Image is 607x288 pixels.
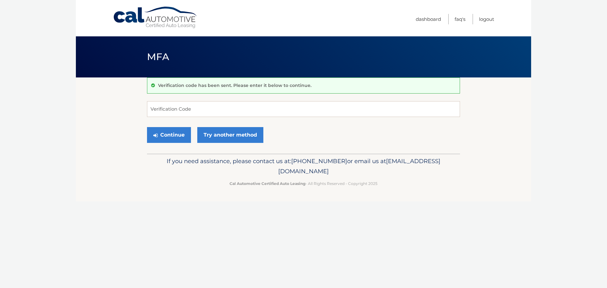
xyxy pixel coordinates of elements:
p: Verification code has been sent. Please enter it below to continue. [158,83,311,88]
input: Verification Code [147,101,460,117]
span: MFA [147,51,169,63]
a: Cal Automotive [113,6,198,29]
button: Continue [147,127,191,143]
span: [EMAIL_ADDRESS][DOMAIN_NAME] [278,157,440,175]
strong: Cal Automotive Certified Auto Leasing [230,181,305,186]
a: Dashboard [416,14,441,24]
a: FAQ's [455,14,465,24]
p: - All Rights Reserved - Copyright 2025 [151,180,456,187]
span: [PHONE_NUMBER] [291,157,347,165]
a: Logout [479,14,494,24]
a: Try another method [197,127,263,143]
p: If you need assistance, please contact us at: or email us at [151,156,456,176]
